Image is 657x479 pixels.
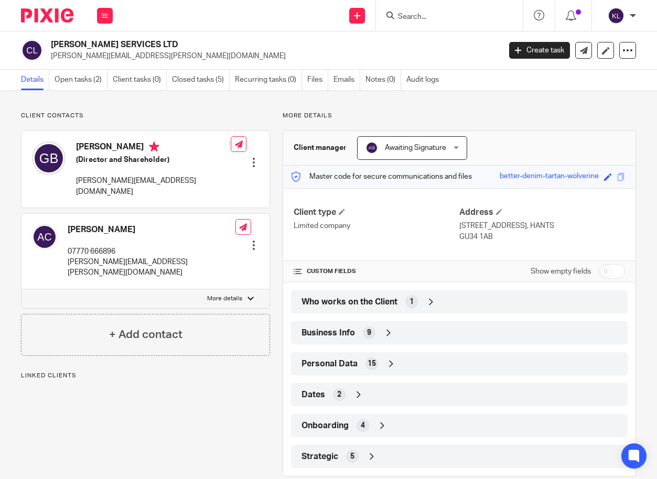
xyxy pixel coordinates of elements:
[294,221,459,231] p: Limited company
[365,141,378,154] img: svg%3E
[109,326,182,343] h4: + Add contact
[32,141,66,175] img: svg%3E
[337,389,341,400] span: 2
[21,70,49,90] a: Details
[301,451,338,462] span: Strategic
[21,8,73,23] img: Pixie
[410,297,414,307] span: 1
[301,328,355,339] span: Business Info
[291,171,472,182] p: Master code for secure communications and files
[294,267,459,276] h4: CUSTOM FIELDS
[235,70,302,90] a: Recurring tasks (0)
[531,266,591,277] label: Show empty fields
[21,112,270,120] p: Client contacts
[333,70,360,90] a: Emails
[459,207,625,218] h4: Address
[283,112,636,120] p: More details
[149,141,159,152] i: Primary
[68,224,235,235] h4: [PERSON_NAME]
[368,358,376,369] span: 15
[301,358,358,369] span: Personal Data
[301,389,325,400] span: Dates
[350,451,354,462] span: 5
[406,70,444,90] a: Audit logs
[55,70,107,90] a: Open tasks (2)
[172,70,230,90] a: Closed tasks (5)
[459,221,625,231] p: [STREET_ADDRESS], HANTS
[113,70,167,90] a: Client tasks (0)
[500,171,599,183] div: better-denim-tartan-wolverine
[32,224,57,249] img: svg%3E
[76,141,231,155] h4: [PERSON_NAME]
[397,13,491,22] input: Search
[51,51,493,61] p: [PERSON_NAME][EMAIL_ADDRESS][PERSON_NAME][DOMAIN_NAME]
[207,295,242,303] p: More details
[51,39,405,50] h2: [PERSON_NAME] SERVICES LTD
[361,420,365,431] span: 4
[367,328,371,338] span: 9
[301,420,349,431] span: Onboarding
[459,232,625,242] p: GU34 1AB
[76,155,231,165] h5: (Director and Shareholder)
[307,70,328,90] a: Files
[294,207,459,218] h4: Client type
[76,176,231,197] p: [PERSON_NAME][EMAIL_ADDRESS][DOMAIN_NAME]
[509,42,570,59] a: Create task
[365,70,401,90] a: Notes (0)
[68,246,235,257] p: 07770 666896
[385,144,446,151] span: Awaiting Signature
[294,143,347,153] h3: Client manager
[301,297,397,308] span: Who works on the Client
[21,372,270,380] p: Linked clients
[21,39,43,61] img: svg%3E
[608,7,624,24] img: svg%3E
[68,257,235,278] p: [PERSON_NAME][EMAIL_ADDRESS][PERSON_NAME][DOMAIN_NAME]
